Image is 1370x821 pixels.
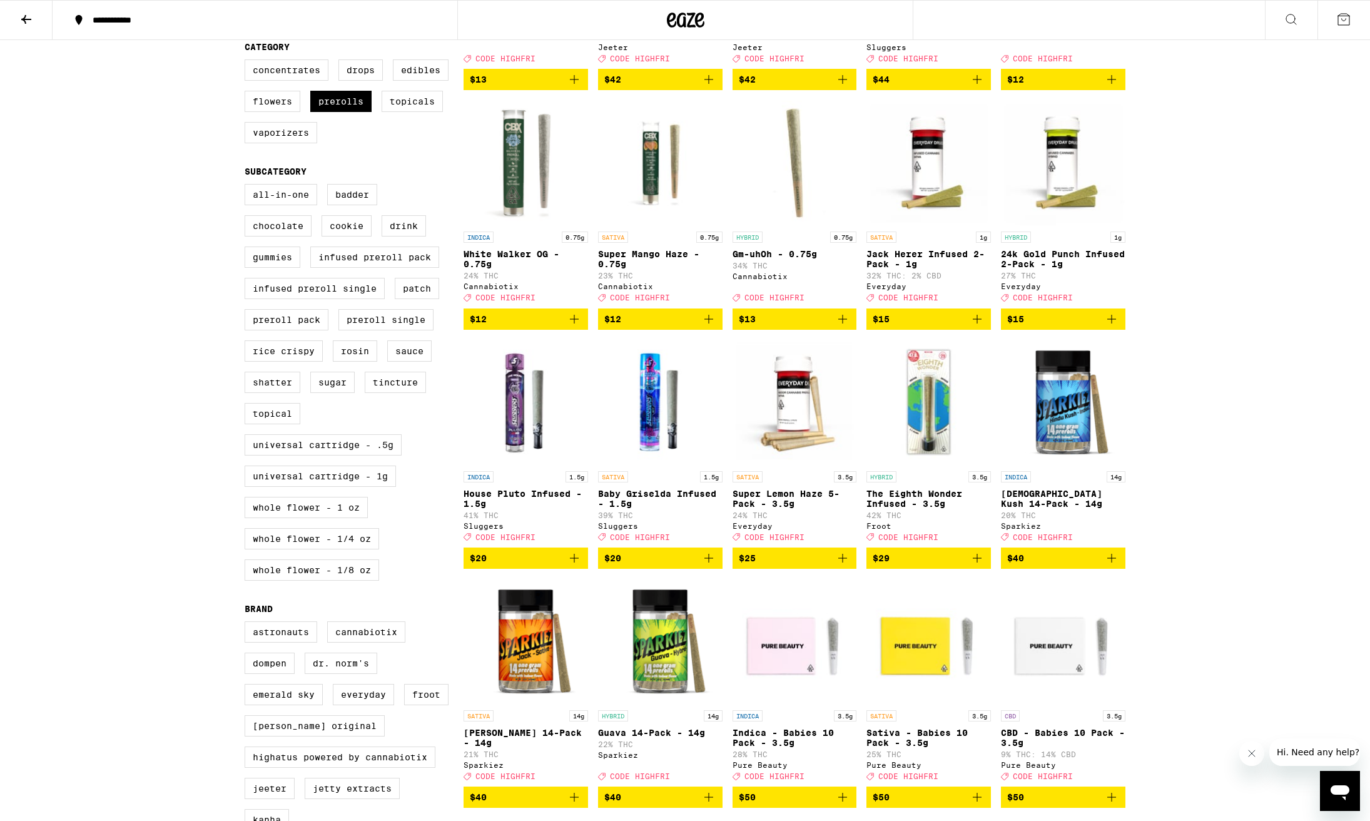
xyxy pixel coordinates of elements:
[404,684,449,705] label: Froot
[464,579,588,787] a: Open page for Jack 14-Pack - 14g from Sparkiez
[733,272,857,280] div: Cannabiotix
[733,100,857,308] a: Open page for Gm-uhOh - 0.75g from Cannabiotix
[866,309,991,330] button: Add to bag
[866,249,991,269] p: Jack Herer Infused 2-Pack - 1g
[598,69,723,90] button: Add to bag
[569,710,588,722] p: 14g
[866,100,991,308] a: Open page for Jack Herer Infused 2-Pack - 1g from Everyday
[866,511,991,519] p: 42% THC
[598,511,723,519] p: 39% THC
[878,772,938,780] span: CODE HIGHFRI
[733,579,857,704] img: Pure Beauty - Indica - Babies 10 Pack - 3.5g
[245,340,323,362] label: Rice Crispy
[245,466,396,487] label: Universal Cartridge - 1g
[245,91,300,112] label: Flowers
[604,314,621,324] span: $12
[598,340,723,465] img: Sluggers - Baby Griselda Infused - 1.5g
[382,215,426,237] label: Drink
[1001,511,1125,519] p: 20% THC
[1001,761,1125,769] div: Pure Beauty
[733,511,857,519] p: 24% THC
[245,528,379,549] label: Whole Flower - 1/4 oz
[310,91,372,112] label: Prerolls
[733,249,857,259] p: Gm-uhOh - 0.75g
[866,340,991,548] a: Open page for The Eighth Wonder Infused - 3.5g from Froot
[866,579,991,704] img: Pure Beauty - Sativa - Babies 10 Pack - 3.5g
[1001,548,1125,569] button: Add to bag
[245,747,435,768] label: Highatus Powered by Cannabiotix
[866,69,991,90] button: Add to bag
[470,74,487,84] span: $13
[1001,340,1125,548] a: Open page for Hindu Kush 14-Pack - 14g from Sparkiez
[733,340,857,465] img: Everyday - Super Lemon Haze 5-Pack - 3.5g
[464,728,588,748] p: [PERSON_NAME] 14-Pack - 14g
[866,282,991,290] div: Everyday
[245,403,300,424] label: Topical
[830,232,856,243] p: 0.75g
[866,471,896,482] p: HYBRID
[598,489,723,509] p: Baby Griselda Infused - 1.5g
[464,787,588,808] button: Add to bag
[598,272,723,280] p: 23% THC
[382,91,443,112] label: Topicals
[1013,533,1073,541] span: CODE HIGHFRI
[598,282,723,290] div: Cannabiotix
[1001,272,1125,280] p: 27% THC
[733,262,857,270] p: 34% THC
[866,761,991,769] div: Pure Beauty
[245,715,385,737] label: [PERSON_NAME] Original
[464,100,588,225] img: Cannabiotix - White Walker OG - 0.75g
[464,489,588,509] p: House Pluto Infused - 1.5g
[878,533,938,541] span: CODE HIGHFRI
[464,548,588,569] button: Add to bag
[333,684,394,705] label: Everyday
[1001,232,1031,243] p: HYBRID
[1007,314,1024,324] span: $15
[245,122,317,143] label: Vaporizers
[562,232,588,243] p: 0.75g
[739,74,756,84] span: $42
[464,511,588,519] p: 41% THC
[733,340,857,548] a: Open page for Super Lemon Haze 5-Pack - 3.5g from Everyday
[866,787,991,808] button: Add to bag
[834,471,856,482] p: 3.5g
[1001,489,1125,509] p: [DEMOGRAPHIC_DATA] Kush 14-Pack - 14g
[1001,69,1125,90] button: Add to bag
[464,69,588,90] button: Add to bag
[464,710,494,722] p: SATIVA
[464,750,588,758] p: 21% THC
[464,522,588,530] div: Sluggers
[387,340,432,362] label: Sauce
[598,100,723,308] a: Open page for Super Mango Haze - 0.75g from Cannabiotix
[310,372,355,393] label: Sugar
[598,787,723,808] button: Add to bag
[598,249,723,269] p: Super Mango Haze - 0.75g
[968,471,991,482] p: 3.5g
[1001,249,1125,269] p: 24k Gold Punch Infused 2-Pack - 1g
[1013,294,1073,302] span: CODE HIGHFRI
[464,272,588,280] p: 24% THC
[1007,553,1024,563] span: $40
[1001,309,1125,330] button: Add to bag
[598,309,723,330] button: Add to bag
[1239,741,1264,766] iframe: Close message
[598,471,628,482] p: SATIVA
[598,522,723,530] div: Sluggers
[470,792,487,802] span: $40
[1110,232,1125,243] p: 1g
[873,553,890,563] span: $29
[598,710,628,722] p: HYBRID
[245,604,273,614] legend: Brand
[976,232,991,243] p: 1g
[598,548,723,569] button: Add to bag
[878,294,938,302] span: CODE HIGHFRI
[464,249,588,269] p: White Walker OG - 0.75g
[610,533,670,541] span: CODE HIGHFRI
[598,579,723,787] a: Open page for Guava 14-Pack - 14g from Sparkiez
[395,278,439,299] label: Patch
[968,710,991,722] p: 3.5g
[1001,579,1125,704] img: Pure Beauty - CBD - Babies 10 Pack - 3.5g
[338,59,383,81] label: Drops
[598,100,723,225] img: Cannabiotix - Super Mango Haze - 0.75g
[604,553,621,563] span: $20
